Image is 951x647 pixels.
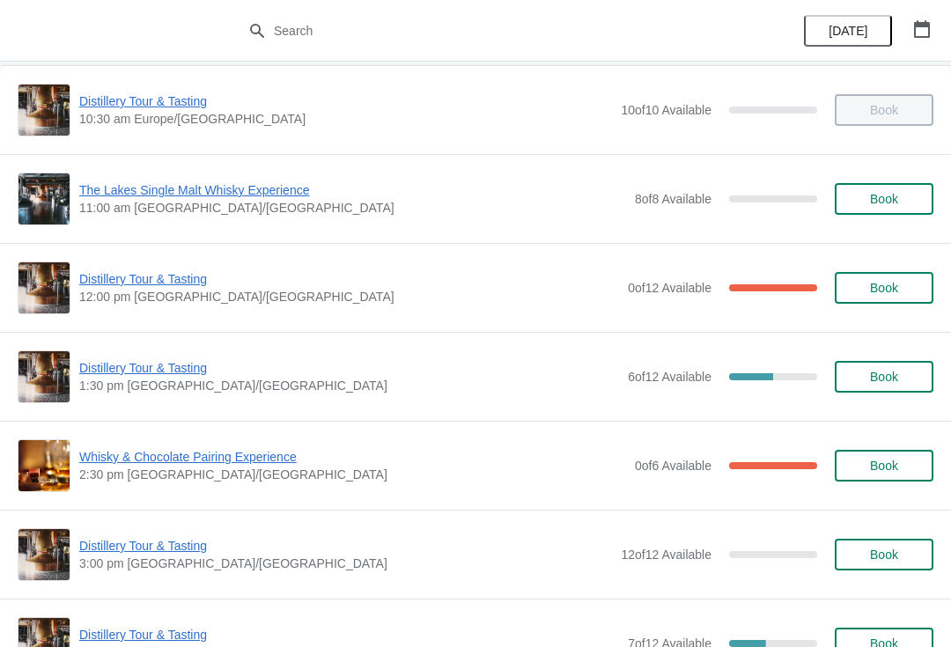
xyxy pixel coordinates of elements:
[870,370,898,384] span: Book
[79,537,612,555] span: Distillery Tour & Tasting
[621,548,711,562] span: 12 of 12 Available
[79,555,612,572] span: 3:00 pm [GEOGRAPHIC_DATA]/[GEOGRAPHIC_DATA]
[635,459,711,473] span: 0 of 6 Available
[18,85,70,136] img: Distillery Tour & Tasting | | 10:30 am Europe/London
[79,466,626,483] span: 2:30 pm [GEOGRAPHIC_DATA]/[GEOGRAPHIC_DATA]
[621,103,711,117] span: 10 of 10 Available
[79,110,612,128] span: 10:30 am Europe/[GEOGRAPHIC_DATA]
[870,459,898,473] span: Book
[18,262,70,313] img: Distillery Tour & Tasting | | 12:00 pm Europe/London
[79,448,626,466] span: Whisky & Chocolate Pairing Experience
[835,272,933,304] button: Book
[273,15,713,47] input: Search
[79,377,619,394] span: 1:30 pm [GEOGRAPHIC_DATA]/[GEOGRAPHIC_DATA]
[829,24,867,38] span: [DATE]
[835,539,933,570] button: Book
[79,270,619,288] span: Distillery Tour & Tasting
[18,529,70,580] img: Distillery Tour & Tasting | | 3:00 pm Europe/London
[835,450,933,482] button: Book
[79,359,619,377] span: Distillery Tour & Tasting
[835,361,933,393] button: Book
[18,173,70,224] img: The Lakes Single Malt Whisky Experience | | 11:00 am Europe/London
[628,281,711,295] span: 0 of 12 Available
[79,288,619,305] span: 12:00 pm [GEOGRAPHIC_DATA]/[GEOGRAPHIC_DATA]
[628,370,711,384] span: 6 of 12 Available
[870,281,898,295] span: Book
[18,351,70,402] img: Distillery Tour & Tasting | | 1:30 pm Europe/London
[870,192,898,206] span: Book
[804,15,892,47] button: [DATE]
[79,626,619,643] span: Distillery Tour & Tasting
[870,548,898,562] span: Book
[79,199,626,217] span: 11:00 am [GEOGRAPHIC_DATA]/[GEOGRAPHIC_DATA]
[835,183,933,215] button: Book
[79,92,612,110] span: Distillery Tour & Tasting
[635,192,711,206] span: 8 of 8 Available
[18,440,70,491] img: Whisky & Chocolate Pairing Experience | | 2:30 pm Europe/London
[79,181,626,199] span: The Lakes Single Malt Whisky Experience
